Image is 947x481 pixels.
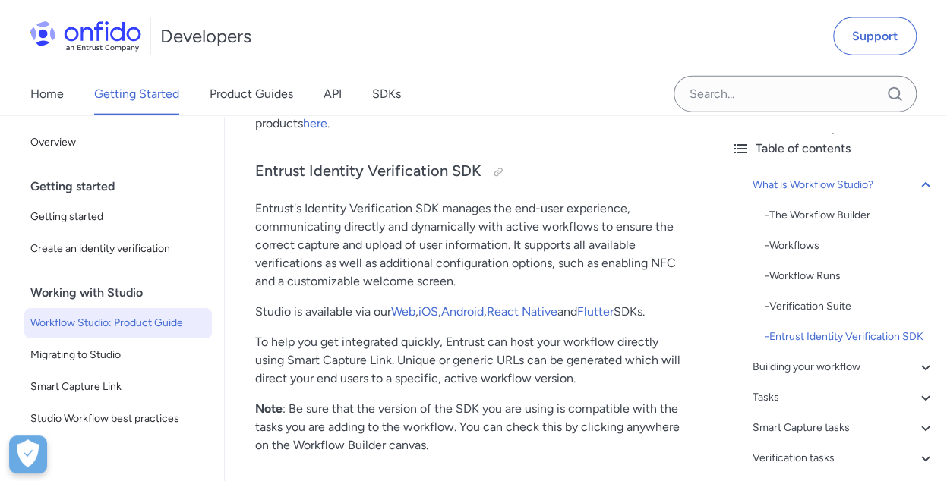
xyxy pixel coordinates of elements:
[372,73,401,115] a: SDKs
[255,401,283,416] strong: Note
[765,267,935,285] div: - Workflow Runs
[753,176,935,194] a: What is Workflow Studio?
[94,73,179,115] a: Getting Started
[765,237,935,255] a: -Workflows
[9,435,47,473] div: Cookie Preferences
[441,304,484,319] a: Android
[303,116,327,130] a: here
[765,206,935,225] a: -The Workflow Builder
[753,388,935,407] a: Tasks
[24,404,212,434] a: Studio Workflow best practices
[30,73,64,115] a: Home
[160,24,251,49] h1: Developers
[30,208,206,226] span: Getting started
[30,314,206,332] span: Workflow Studio: Product Guide
[24,308,212,338] a: Workflow Studio: Product Guide
[255,160,689,184] h3: Entrust Identity Verification SDK
[30,410,206,428] span: Studio Workflow best practices
[255,303,689,321] p: Studio is available via our , , , and SDKs.
[24,340,212,370] a: Migrating to Studio
[765,297,935,316] div: - Verification Suite
[753,419,935,437] a: Smart Capture tasks
[30,21,141,52] img: Onfido Logo
[765,328,935,346] div: - Entrust Identity Verification SDK
[30,278,218,308] div: Working with Studio
[765,267,935,285] a: -Workflow Runs
[30,346,206,364] span: Migrating to Studio
[765,297,935,316] a: -Verification Suite
[577,304,614,319] a: Flutter
[30,378,206,396] span: Smart Capture Link
[765,237,935,255] div: - Workflows
[30,240,206,258] span: Create an identity verification
[487,304,557,319] a: React Native
[24,202,212,232] a: Getting started
[24,127,212,158] a: Overview
[255,400,689,454] p: : Be sure that the version of the SDK you are using is compatible with the tasks you are adding t...
[24,372,212,402] a: Smart Capture Link
[210,73,293,115] a: Product Guides
[765,206,935,225] div: - The Workflow Builder
[731,140,935,158] div: Table of contents
[255,200,689,291] p: Entrust's Identity Verification SDK manages the end-user experience, communicating directly and d...
[765,328,935,346] a: -Entrust Identity Verification SDK
[674,76,917,112] input: Onfido search input field
[30,171,218,202] div: Getting started
[418,304,438,319] a: iOS
[753,358,935,376] a: Building your workflow
[255,333,689,388] p: To help you get integrated quickly, Entrust can host your workflow directly using Smart Capture L...
[9,435,47,473] button: Open Preferences
[24,234,212,264] a: Create an identity verification
[753,449,935,467] a: Verification tasks
[30,134,206,152] span: Overview
[833,17,917,55] a: Support
[391,304,415,319] a: Web
[324,73,342,115] a: API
